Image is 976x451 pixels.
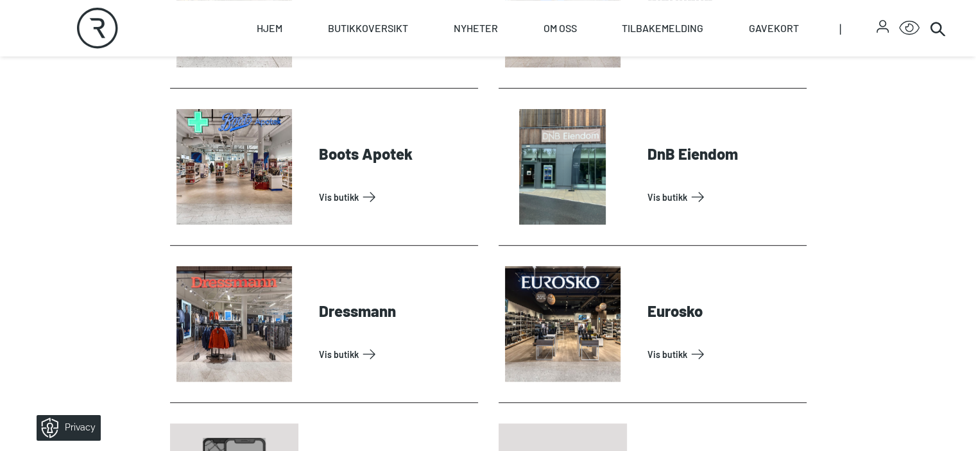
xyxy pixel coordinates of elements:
[899,18,920,38] button: Open Accessibility Menu
[319,344,473,364] a: Vis Butikk: Dressmann
[647,187,801,207] a: Vis Butikk: DnB Eiendom
[319,187,473,207] a: Vis Butikk: Boots Apotek
[13,411,117,445] iframe: Manage Preferences
[647,344,801,364] a: Vis Butikk: Eurosko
